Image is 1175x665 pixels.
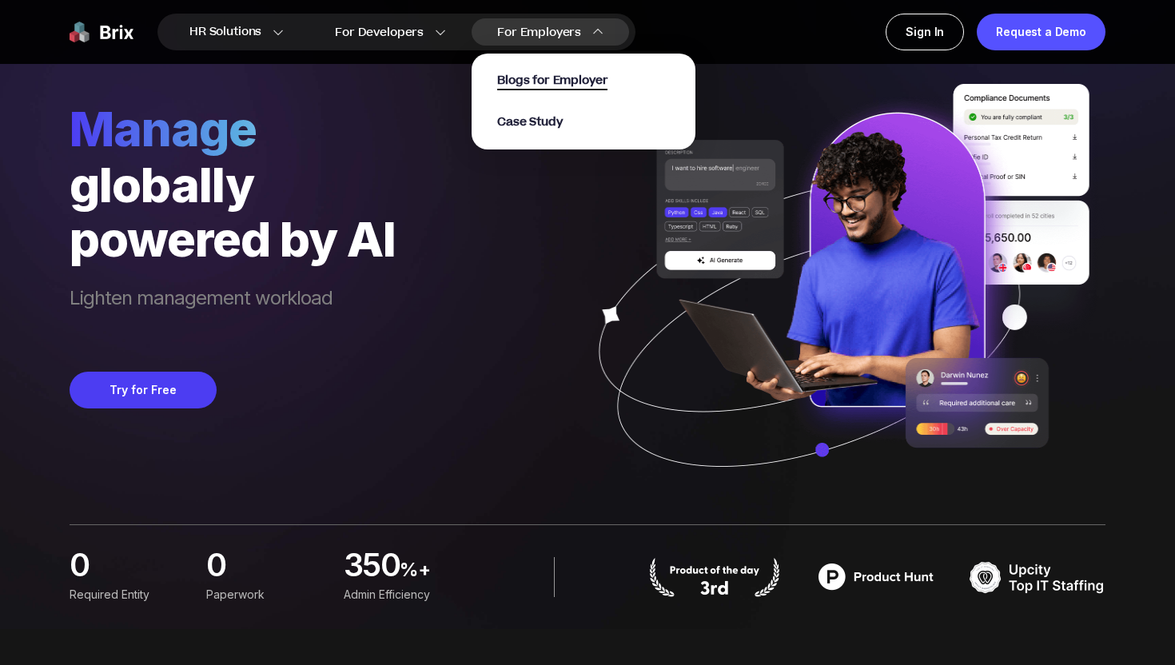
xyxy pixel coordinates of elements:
[70,551,89,578] span: 0
[335,24,424,41] span: For Developers
[70,100,396,157] span: manage
[70,372,217,408] button: Try for Free
[206,551,225,578] span: 0
[400,557,461,589] span: %+
[70,212,396,266] div: powered by AI
[189,19,261,45] span: HR Solutions
[497,113,563,130] a: Case Study
[647,557,783,597] img: product hunt badge
[70,285,396,340] span: Lighten management workload
[344,586,461,603] div: Admin Efficiency
[977,14,1105,50] a: Request a Demo
[344,551,400,583] span: 350
[970,557,1105,597] img: TOP IT STAFFING
[497,72,607,90] span: Blogs for Employer
[886,14,964,50] a: Sign In
[570,84,1105,514] img: ai generate
[70,157,396,212] div: globally
[70,586,187,603] div: Required Entity
[808,557,944,597] img: product hunt badge
[497,71,607,89] a: Blogs for Employer
[497,24,581,41] span: For Employers
[206,586,324,603] div: Paperwork
[497,113,563,130] span: Case Study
